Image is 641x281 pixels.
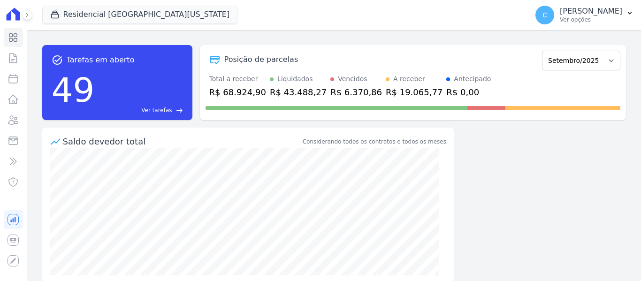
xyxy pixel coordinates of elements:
div: R$ 6.370,86 [330,86,382,99]
span: task_alt [52,54,63,66]
div: Saldo devedor total [63,135,301,148]
div: Antecipado [454,74,491,84]
p: [PERSON_NAME] [560,7,622,16]
button: Residencial [GEOGRAPHIC_DATA][US_STATE] [42,6,238,23]
div: R$ 43.488,27 [270,86,327,99]
span: Ver tarefas [141,106,172,114]
span: Tarefas em aberto [67,54,135,66]
div: R$ 0,00 [446,86,491,99]
div: Total a receber [209,74,266,84]
div: Liquidados [277,74,313,84]
div: 49 [52,66,95,114]
div: R$ 68.924,90 [209,86,266,99]
div: Considerando todos os contratos e todos os meses [303,137,446,146]
div: R$ 19.065,77 [386,86,443,99]
div: Vencidos [338,74,367,84]
p: Ver opções [560,16,622,23]
button: C [PERSON_NAME] Ver opções [528,2,641,28]
span: east [176,107,183,114]
div: A receber [393,74,425,84]
a: Ver tarefas east [98,106,183,114]
div: Posição de parcelas [224,54,298,65]
span: C [542,12,547,18]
